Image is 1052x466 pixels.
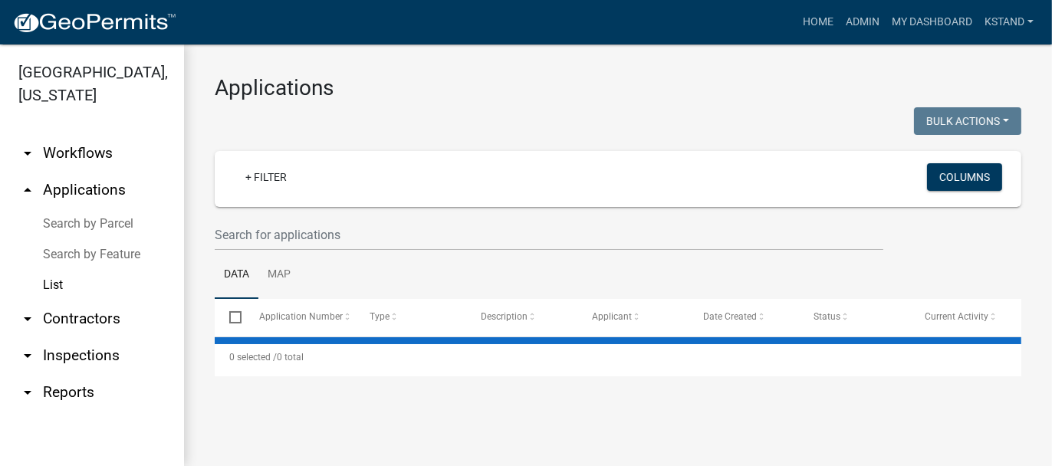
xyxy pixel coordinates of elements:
datatable-header-cell: Application Number [244,299,355,336]
datatable-header-cell: Status [799,299,910,336]
span: Type [370,311,390,322]
a: kstand [978,8,1040,37]
datatable-header-cell: Type [355,299,466,336]
span: Application Number [259,311,343,322]
i: arrow_drop_down [18,310,37,328]
a: Admin [840,8,886,37]
div: 0 total [215,338,1021,376]
span: Status [814,311,841,322]
h3: Applications [215,75,1021,101]
span: Date Created [703,311,757,322]
span: Applicant [592,311,632,322]
button: Columns [927,163,1002,191]
span: Description [481,311,528,322]
datatable-header-cell: Applicant [577,299,689,336]
a: My Dashboard [886,8,978,37]
a: + Filter [233,163,299,191]
datatable-header-cell: Current Activity [910,299,1021,336]
a: Map [258,251,300,300]
i: arrow_drop_down [18,346,37,365]
i: arrow_drop_up [18,181,37,199]
datatable-header-cell: Date Created [689,299,800,336]
i: arrow_drop_down [18,383,37,402]
span: Current Activity [925,311,988,322]
button: Bulk Actions [914,107,1021,135]
a: Data [215,251,258,300]
input: Search for applications [215,219,883,251]
datatable-header-cell: Select [215,299,244,336]
i: arrow_drop_down [18,144,37,162]
a: Home [797,8,840,37]
span: 0 selected / [229,352,277,363]
datatable-header-cell: Description [466,299,577,336]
